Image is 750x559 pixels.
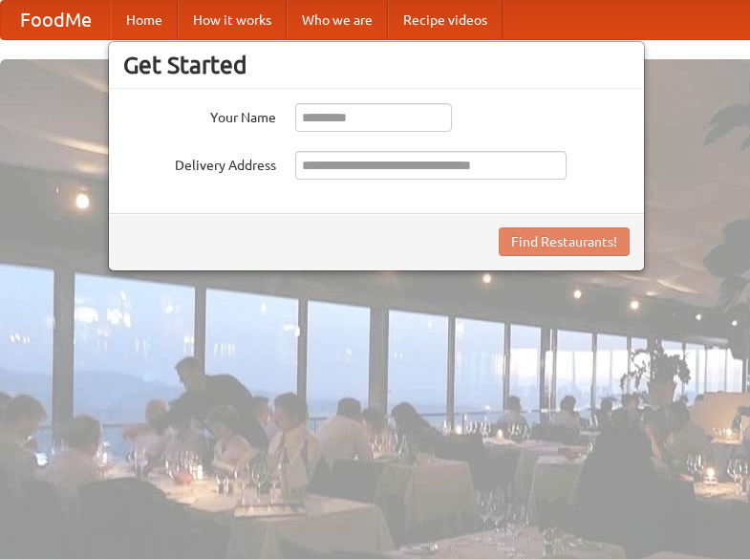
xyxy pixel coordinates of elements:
[123,103,276,127] label: Your Name
[388,1,503,39] a: Recipe videos
[1,1,111,39] a: FoodMe
[111,1,178,39] a: Home
[287,1,388,39] a: Who we are
[178,1,287,39] a: How it works
[123,151,276,175] label: Delivery Address
[123,51,630,79] h3: Get Started
[499,227,630,256] button: Find Restaurants!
